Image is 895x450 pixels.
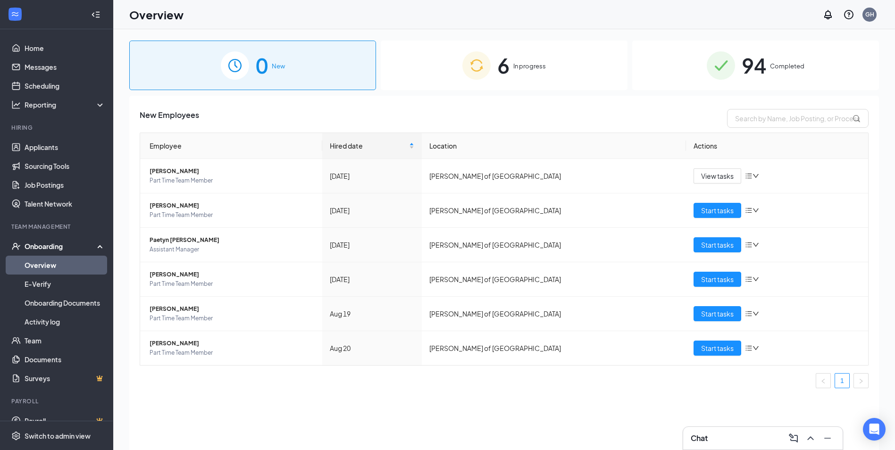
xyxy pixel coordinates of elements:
[25,431,91,441] div: Switch to admin view
[745,172,753,180] span: bars
[843,9,854,20] svg: QuestionInfo
[694,306,741,321] button: Start tasks
[701,171,734,181] span: View tasks
[25,76,105,95] a: Scheduling
[330,205,414,216] div: [DATE]
[25,194,105,213] a: Talent Network
[272,61,285,71] span: New
[25,275,105,293] a: E-Verify
[727,109,869,128] input: Search by Name, Job Posting, or Process
[11,431,21,441] svg: Settings
[25,100,106,109] div: Reporting
[694,341,741,356] button: Start tasks
[25,138,105,157] a: Applicants
[10,9,20,19] svg: WorkstreamLogo
[150,245,315,254] span: Assistant Manager
[497,49,510,82] span: 6
[330,240,414,250] div: [DATE]
[150,339,315,348] span: [PERSON_NAME]
[330,171,414,181] div: [DATE]
[150,235,315,245] span: Paetyn [PERSON_NAME]
[742,49,766,82] span: 94
[330,141,407,151] span: Hired date
[129,7,184,23] h1: Overview
[816,373,831,388] li: Previous Page
[422,228,686,262] td: [PERSON_NAME] of [GEOGRAPHIC_DATA]
[745,275,753,283] span: bars
[820,378,826,384] span: left
[701,240,734,250] span: Start tasks
[701,274,734,284] span: Start tasks
[745,241,753,249] span: bars
[865,10,874,18] div: GH
[701,205,734,216] span: Start tasks
[422,193,686,228] td: [PERSON_NAME] of [GEOGRAPHIC_DATA]
[422,331,686,365] td: [PERSON_NAME] of [GEOGRAPHIC_DATA]
[820,431,835,446] button: Minimize
[863,418,886,441] div: Open Intercom Messenger
[25,312,105,331] a: Activity log
[150,167,315,176] span: [PERSON_NAME]
[422,262,686,297] td: [PERSON_NAME] of [GEOGRAPHIC_DATA]
[25,175,105,194] a: Job Postings
[745,310,753,317] span: bars
[256,49,268,82] span: 0
[25,39,105,58] a: Home
[140,133,322,159] th: Employee
[422,133,686,159] th: Location
[422,297,686,331] td: [PERSON_NAME] of [GEOGRAPHIC_DATA]
[25,350,105,369] a: Documents
[25,157,105,175] a: Sourcing Tools
[11,242,21,251] svg: UserCheck
[822,9,834,20] svg: Notifications
[701,308,734,319] span: Start tasks
[816,373,831,388] button: left
[788,433,799,444] svg: ComposeMessage
[150,270,315,279] span: [PERSON_NAME]
[770,61,804,71] span: Completed
[25,293,105,312] a: Onboarding Documents
[745,207,753,214] span: bars
[140,109,199,128] span: New Employees
[25,242,97,251] div: Onboarding
[11,223,103,231] div: Team Management
[853,373,869,388] button: right
[91,10,100,19] svg: Collapse
[25,256,105,275] a: Overview
[835,374,849,388] a: 1
[822,433,833,444] svg: Minimize
[422,159,686,193] td: [PERSON_NAME] of [GEOGRAPHIC_DATA]
[150,201,315,210] span: [PERSON_NAME]
[694,272,741,287] button: Start tasks
[330,308,414,319] div: Aug 19
[694,203,741,218] button: Start tasks
[11,100,21,109] svg: Analysis
[753,310,759,317] span: down
[803,431,818,446] button: ChevronUp
[150,314,315,323] span: Part Time Team Member
[25,369,105,388] a: SurveysCrown
[150,348,315,358] span: Part Time Team Member
[330,343,414,353] div: Aug 20
[753,345,759,351] span: down
[694,168,741,183] button: View tasks
[753,207,759,214] span: down
[753,173,759,179] span: down
[753,276,759,283] span: down
[745,344,753,352] span: bars
[786,431,801,446] button: ComposeMessage
[858,378,864,384] span: right
[686,133,868,159] th: Actions
[25,331,105,350] a: Team
[691,433,708,443] h3: Chat
[25,411,105,430] a: PayrollCrown
[330,274,414,284] div: [DATE]
[11,124,103,132] div: Hiring
[11,397,103,405] div: Payroll
[150,304,315,314] span: [PERSON_NAME]
[701,343,734,353] span: Start tasks
[853,373,869,388] li: Next Page
[150,210,315,220] span: Part Time Team Member
[25,58,105,76] a: Messages
[753,242,759,248] span: down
